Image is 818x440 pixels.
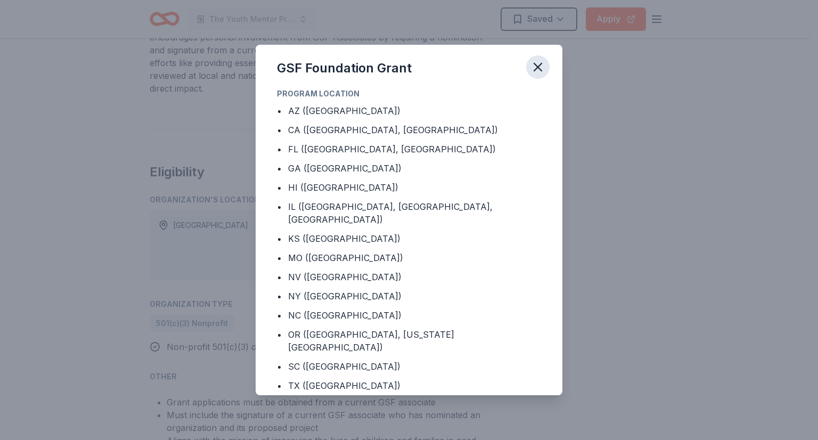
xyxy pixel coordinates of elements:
[288,379,400,392] div: TX ([GEOGRAPHIC_DATA])
[277,162,282,175] div: •
[277,251,282,264] div: •
[288,162,402,175] div: GA ([GEOGRAPHIC_DATA])
[277,124,282,136] div: •
[277,290,282,303] div: •
[277,60,412,77] div: GSF Foundation Grant
[277,87,541,100] div: Program Location
[288,328,541,354] div: OR ([GEOGRAPHIC_DATA], [US_STATE][GEOGRAPHIC_DATA])
[277,271,282,283] div: •
[288,124,498,136] div: CA ([GEOGRAPHIC_DATA], [GEOGRAPHIC_DATA])
[277,360,282,373] div: •
[277,143,282,156] div: •
[277,181,282,194] div: •
[288,360,400,373] div: SC ([GEOGRAPHIC_DATA])
[288,143,496,156] div: FL ([GEOGRAPHIC_DATA], [GEOGRAPHIC_DATA])
[277,104,282,117] div: •
[288,309,402,322] div: NC ([GEOGRAPHIC_DATA])
[277,232,282,245] div: •
[288,104,400,117] div: AZ ([GEOGRAPHIC_DATA])
[277,328,282,341] div: •
[288,271,402,283] div: NV ([GEOGRAPHIC_DATA])
[288,200,541,226] div: IL ([GEOGRAPHIC_DATA], [GEOGRAPHIC_DATA], [GEOGRAPHIC_DATA])
[277,309,282,322] div: •
[288,290,402,303] div: NY ([GEOGRAPHIC_DATA])
[277,200,282,213] div: •
[288,251,403,264] div: MO ([GEOGRAPHIC_DATA])
[288,181,398,194] div: HI ([GEOGRAPHIC_DATA])
[277,379,282,392] div: •
[288,232,400,245] div: KS ([GEOGRAPHIC_DATA])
